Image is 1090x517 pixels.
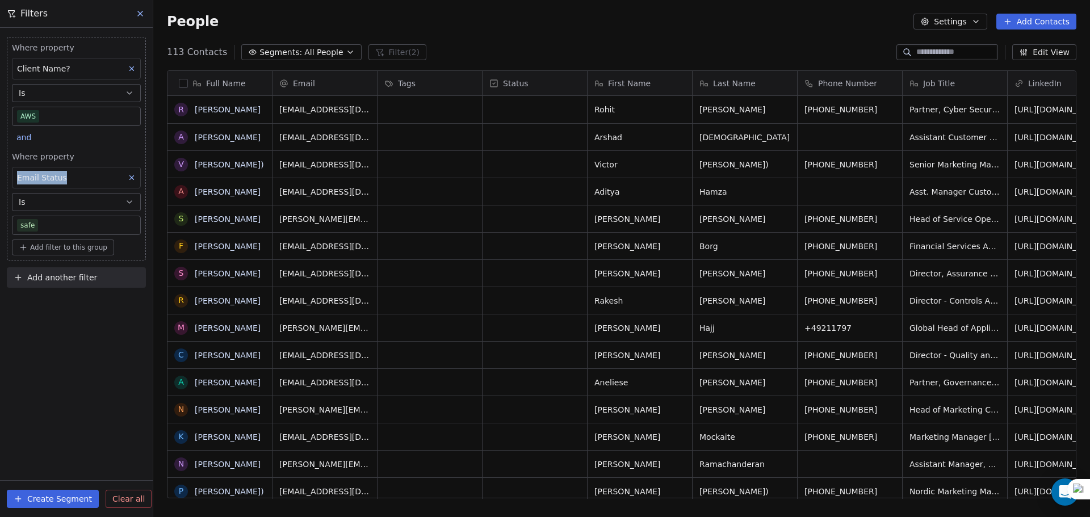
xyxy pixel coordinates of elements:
[195,432,261,442] a: [PERSON_NAME]
[713,78,756,89] span: Last Name
[167,45,227,59] span: 113 Contacts
[178,458,184,470] div: N
[1051,478,1079,506] div: Open Intercom Messenger
[195,405,261,414] a: [PERSON_NAME]
[167,71,272,95] div: Full Name
[699,241,790,252] span: Borg
[195,487,264,496] a: [PERSON_NAME])
[178,376,184,388] div: A
[178,349,184,361] div: C
[699,295,790,306] span: [PERSON_NAME]
[279,322,370,334] span: [PERSON_NAME][EMAIL_ADDRESS][PERSON_NAME][DOMAIN_NAME]
[279,295,370,306] span: [EMAIL_ADDRESS][DOMAIN_NAME]
[594,241,685,252] span: [PERSON_NAME]
[798,71,902,95] div: Phone Number
[804,241,895,252] span: [PHONE_NUMBER]
[594,213,685,225] span: [PERSON_NAME]
[594,350,685,361] span: [PERSON_NAME]
[903,71,1007,95] div: Job Title
[804,295,895,306] span: [PHONE_NUMBER]
[195,460,261,469] a: [PERSON_NAME]
[909,104,1000,115] span: Partner, Cyber Security
[693,71,797,95] div: Last Name
[594,486,685,497] span: [PERSON_NAME]
[909,268,1000,279] span: Director, Assurance (advisory) Quality & Risk
[195,296,261,305] a: [PERSON_NAME]
[279,431,370,443] span: [EMAIL_ADDRESS][DOMAIN_NAME]
[923,78,955,89] span: Job Title
[594,404,685,415] span: [PERSON_NAME]
[588,71,692,95] div: First Name
[699,431,790,443] span: Mockaite
[279,104,370,115] span: [EMAIL_ADDRESS][DOMAIN_NAME]
[699,404,790,415] span: [PERSON_NAME]
[167,13,219,30] span: People
[195,378,261,387] a: [PERSON_NAME]
[594,295,685,306] span: Rakesh
[804,377,895,388] span: [PHONE_NUMBER]
[909,295,1000,306] span: Director - Controls Assurance, Investment & Superannuation Advisory
[179,213,184,225] div: S
[1012,44,1076,60] button: Edit View
[909,350,1000,361] span: Director - Quality and Risk (Assurance)
[179,485,183,497] div: P
[608,78,651,89] span: First Name
[699,268,790,279] span: [PERSON_NAME]
[178,186,184,197] div: A
[167,96,272,499] div: grid
[503,78,529,89] span: Status
[279,268,370,279] span: [EMAIL_ADDRESS][DOMAIN_NAME]
[195,215,261,224] a: [PERSON_NAME]
[804,268,895,279] span: [PHONE_NUMBER]
[909,404,1000,415] span: Head of Marketing Campus Z-[GEOGRAPHIC_DATA]
[594,132,685,143] span: Arshad
[178,431,183,443] div: K
[804,159,895,170] span: [PHONE_NUMBER]
[279,377,370,388] span: [EMAIL_ADDRESS][DOMAIN_NAME]
[179,240,183,252] div: F
[804,350,895,361] span: [PHONE_NUMBER]
[368,44,427,60] button: Filter(2)
[594,322,685,334] span: [PERSON_NAME]
[909,322,1000,334] span: Global Head of Application Engineering - Vehicle Repair Maintenance (VRM)
[804,486,895,497] span: [PHONE_NUMBER]
[594,186,685,197] span: Aditya
[909,431,1000,443] span: Marketing Manager [PERSON_NAME]
[483,71,587,95] div: Status
[378,71,482,95] div: Tags
[699,322,790,334] span: Hajj
[279,159,370,170] span: [EMAIL_ADDRESS][DOMAIN_NAME]
[594,377,685,388] span: Aneliese
[195,323,261,333] a: [PERSON_NAME]
[909,186,1000,197] span: Asst. Manager Customer Service Operation General Trade
[804,404,895,415] span: [PHONE_NUMBER]
[909,213,1000,225] span: Head of Service Operations Region Pacific - Controls & Digitalisation
[178,322,185,334] div: M
[699,132,790,143] span: [DEMOGRAPHIC_DATA]
[279,404,370,415] span: [PERSON_NAME][EMAIL_ADDRESS][DOMAIN_NAME]
[804,322,895,334] span: +49211797
[594,431,685,443] span: [PERSON_NAME]
[279,459,370,470] span: [PERSON_NAME][EMAIL_ADDRESS][DOMAIN_NAME]
[206,78,246,89] span: Full Name
[909,132,1000,143] span: Assistant Customer Care Manager
[398,78,416,89] span: Tags
[195,351,261,360] a: [PERSON_NAME]
[996,14,1076,30] button: Add Contacts
[178,158,184,170] div: V
[195,160,264,169] a: [PERSON_NAME])
[804,213,895,225] span: [PHONE_NUMBER]
[804,431,895,443] span: [PHONE_NUMBER]
[178,104,184,116] div: R
[699,486,790,497] span: [PERSON_NAME])
[279,213,370,225] span: [PERSON_NAME][EMAIL_ADDRESS][PERSON_NAME][DOMAIN_NAME]
[178,295,184,306] div: R
[909,486,1000,497] span: Nordic Marketing Manager Babyfood& Dairy, Sustainability SPOC
[699,104,790,115] span: [PERSON_NAME]
[179,267,184,279] div: S
[909,241,1000,252] span: Financial Services Audit Partner
[279,132,370,143] span: [EMAIL_ADDRESS][DOMAIN_NAME]
[195,242,261,251] a: [PERSON_NAME]
[279,350,370,361] span: [EMAIL_ADDRESS][DOMAIN_NAME]
[594,159,685,170] span: Victor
